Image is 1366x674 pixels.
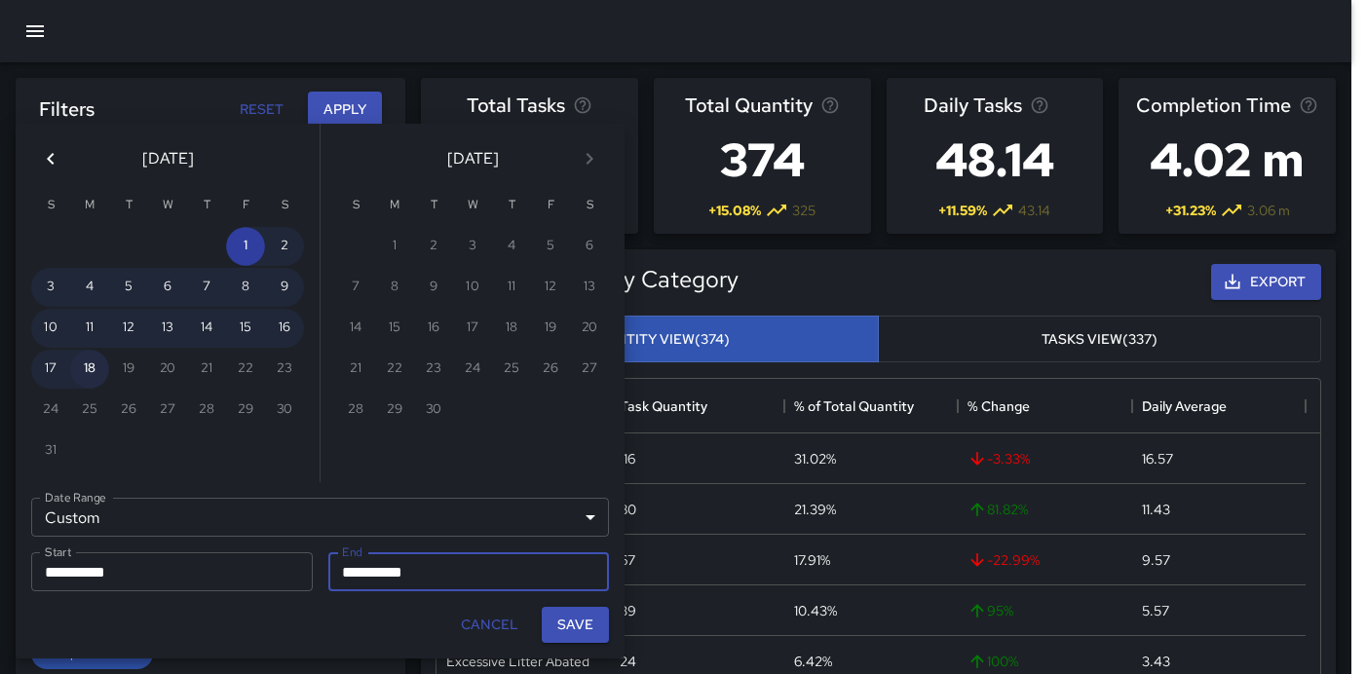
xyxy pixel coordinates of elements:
[228,186,263,225] span: Friday
[494,186,529,225] span: Thursday
[187,309,226,348] button: 14
[33,186,68,225] span: Sunday
[453,607,526,643] button: Cancel
[148,309,187,348] button: 13
[148,268,187,307] button: 6
[533,186,568,225] span: Friday
[226,268,265,307] button: 8
[572,186,607,225] span: Saturday
[31,309,70,348] button: 10
[265,268,304,307] button: 9
[226,309,265,348] button: 15
[70,350,109,389] button: 18
[45,489,106,505] label: Date Range
[189,186,224,225] span: Thursday
[377,186,412,225] span: Monday
[109,309,148,348] button: 12
[338,186,373,225] span: Sunday
[70,268,109,307] button: 4
[70,309,109,348] button: 11
[267,186,302,225] span: Saturday
[342,543,362,560] label: End
[72,186,107,225] span: Monday
[111,186,146,225] span: Tuesday
[226,227,265,266] button: 1
[45,543,71,560] label: Start
[542,607,609,643] button: Save
[31,498,609,537] div: Custom
[150,186,185,225] span: Wednesday
[265,309,304,348] button: 16
[187,268,226,307] button: 7
[447,145,499,172] span: [DATE]
[142,145,194,172] span: [DATE]
[31,268,70,307] button: 3
[265,227,304,266] button: 2
[31,139,70,178] button: Previous month
[109,268,148,307] button: 5
[416,186,451,225] span: Tuesday
[31,350,70,389] button: 17
[455,186,490,225] span: Wednesday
